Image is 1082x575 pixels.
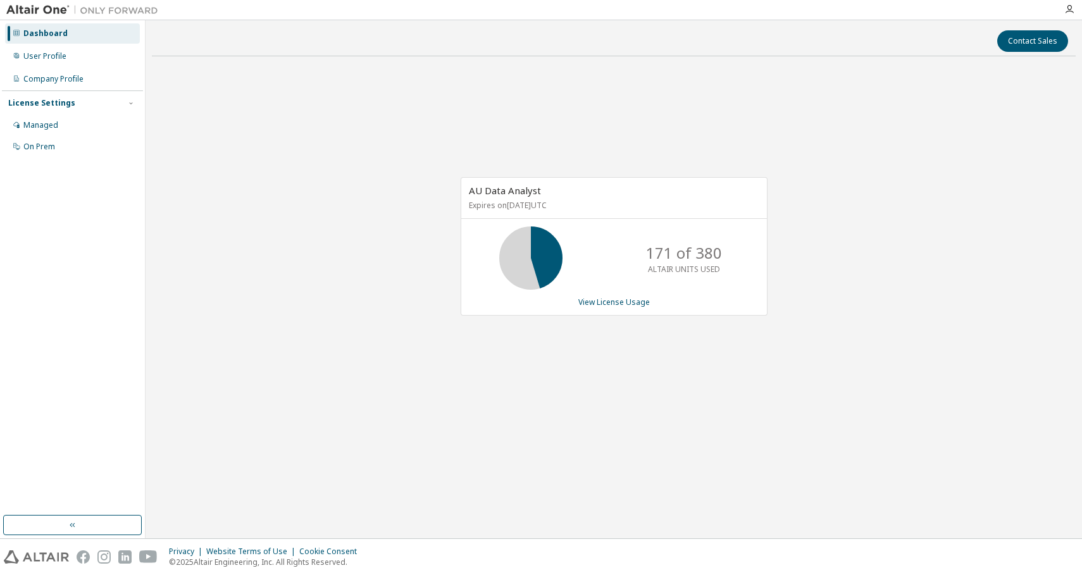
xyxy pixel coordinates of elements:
p: ALTAIR UNITS USED [648,264,720,275]
img: linkedin.svg [118,550,132,564]
div: User Profile [23,51,66,61]
img: facebook.svg [77,550,90,564]
div: License Settings [8,98,75,108]
div: Managed [23,120,58,130]
img: instagram.svg [97,550,111,564]
div: Website Terms of Use [206,547,299,557]
p: Expires on [DATE] UTC [469,200,756,211]
button: Contact Sales [997,30,1068,52]
a: View License Usage [578,297,650,307]
img: Altair One [6,4,165,16]
p: 171 of 380 [646,242,722,264]
div: Privacy [169,547,206,557]
div: Dashboard [23,28,68,39]
div: On Prem [23,142,55,152]
p: © 2025 Altair Engineering, Inc. All Rights Reserved. [169,557,364,567]
img: youtube.svg [139,550,158,564]
span: AU Data Analyst [469,184,541,197]
div: Company Profile [23,74,84,84]
div: Cookie Consent [299,547,364,557]
img: altair_logo.svg [4,550,69,564]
